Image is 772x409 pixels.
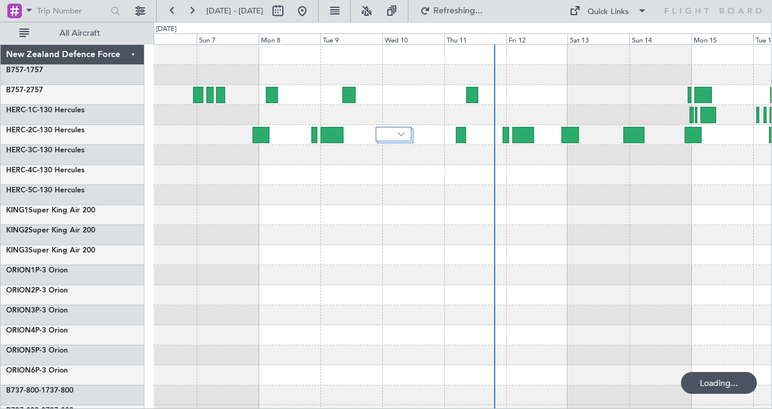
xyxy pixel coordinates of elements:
[6,167,32,174] span: HERC-4
[6,107,32,114] span: HERC-1
[6,247,29,254] span: KING3
[382,33,444,44] div: Wed 10
[587,6,629,18] div: Quick Links
[6,207,95,214] a: KING1Super King Air 200
[6,67,43,74] a: B757-1757
[6,247,95,254] a: KING3Super King Air 200
[6,107,84,114] a: HERC-1C-130 Hercules
[6,207,29,214] span: KING1
[6,267,68,274] a: ORION1P-3 Orion
[135,33,197,44] div: Sat 6
[444,33,506,44] div: Thu 11
[6,387,73,394] a: B737-800-1737-800
[6,387,46,394] span: B737-800-1
[691,33,753,44] div: Mon 15
[206,5,263,16] span: [DATE] - [DATE]
[13,24,132,43] button: All Aircraft
[433,7,484,15] span: Refreshing...
[320,33,382,44] div: Tue 9
[37,2,107,20] input: Trip Number
[629,33,691,44] div: Sun 14
[6,187,32,194] span: HERC-5
[563,1,653,21] button: Quick Links
[197,33,259,44] div: Sun 7
[6,367,35,374] span: ORION6
[6,187,84,194] a: HERC-5C-130 Hercules
[398,132,405,137] img: arrow-gray.svg
[6,227,29,234] span: KING2
[6,327,68,334] a: ORION4P-3 Orion
[32,29,128,38] span: All Aircraft
[506,33,568,44] div: Fri 12
[156,24,177,35] div: [DATE]
[6,127,32,134] span: HERC-2
[6,287,35,294] span: ORION2
[415,1,487,21] button: Refreshing...
[6,147,32,154] span: HERC-3
[6,87,43,94] a: B757-2757
[6,127,84,134] a: HERC-2C-130 Hercules
[6,227,95,234] a: KING2Super King Air 200
[6,67,30,74] span: B757-1
[6,347,35,354] span: ORION5
[6,347,68,354] a: ORION5P-3 Orion
[6,287,68,294] a: ORION2P-3 Orion
[6,167,84,174] a: HERC-4C-130 Hercules
[6,307,35,314] span: ORION3
[6,307,68,314] a: ORION3P-3 Orion
[259,33,320,44] div: Mon 8
[6,267,35,274] span: ORION1
[6,87,30,94] span: B757-2
[6,367,68,374] a: ORION6P-3 Orion
[6,147,84,154] a: HERC-3C-130 Hercules
[567,33,629,44] div: Sat 13
[681,372,757,394] div: Loading...
[6,327,35,334] span: ORION4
